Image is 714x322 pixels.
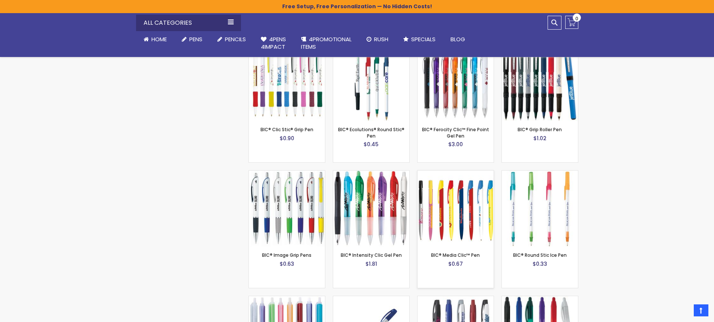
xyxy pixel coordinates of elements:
img: BIC® Round Stic Ice Pen [502,171,578,247]
span: Blog [451,35,465,43]
img: BIC® Intensity Clic Gel Pen [333,171,409,247]
a: BIC® Grip Roller Pen [518,126,562,133]
div: All Categories [136,15,241,31]
span: $1.02 [533,135,546,142]
a: BIC® Clic Stic® Grip Pen [260,126,313,133]
span: $3.00 [448,141,463,148]
a: 0 [565,16,578,29]
span: $0.67 [448,260,463,268]
a: BIC® Intensity Clic Gel Pen [333,170,409,177]
a: BIC® Media Clic™ Pen [418,170,494,177]
a: 4PROMOTIONALITEMS [293,31,359,55]
a: BIC® Tri Stic Clear Pen [249,296,325,302]
img: BIC® Ferocity Clic™ Fine Point Gel Pen [418,48,494,118]
span: 4Pens 4impact [261,35,286,51]
img: BIC® Ecolutions® Round Stic® Pen [333,45,409,121]
a: Home [136,31,174,48]
a: BIC® Z4®+ Pen [333,296,409,302]
a: Specials [396,31,443,48]
a: Pens [174,31,210,48]
span: $0.45 [364,141,379,148]
span: $0.33 [533,260,547,268]
a: BIC® Image Grip Pens [262,252,311,258]
span: $0.63 [280,260,294,268]
a: Rush [359,31,396,48]
a: Pencils [210,31,253,48]
span: Home [151,35,167,43]
span: $0.90 [280,135,294,142]
span: $1.81 [365,260,377,268]
a: Souvenir® Lyric Pen [418,296,494,302]
img: BIC® Grip Roller Pen [502,45,578,121]
a: BIC® Media Clic™ Pen [431,252,480,258]
a: BIC® Image Grip Pens [249,170,325,177]
img: BIC® Media Clic™ Pen [418,171,494,247]
a: WideBody® Clear Grip Pen [502,296,578,302]
span: Pencils [225,35,246,43]
a: 4Pens4impact [253,31,293,55]
span: Specials [411,35,436,43]
a: BIC® Ferocity Clic™ Fine Point Gel Pen [422,126,489,139]
img: BIC® Clic Stic® Grip Pen [249,45,325,121]
a: BIC® Round Stic Ice Pen [513,252,567,258]
a: BIC® Round Stic Ice Pen [502,170,578,177]
a: Blog [443,31,473,48]
span: Rush [374,35,388,43]
span: 0 [575,15,578,22]
span: Pens [189,35,202,43]
a: BIC® Intensity Clic Gel Pen [341,252,402,258]
iframe: Google Customer Reviews [652,302,714,322]
img: BIC® Image Grip Pens [249,171,325,247]
span: 4PROMOTIONAL ITEMS [301,35,352,51]
a: BIC® Ecolutions® Round Stic® Pen [338,126,404,139]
